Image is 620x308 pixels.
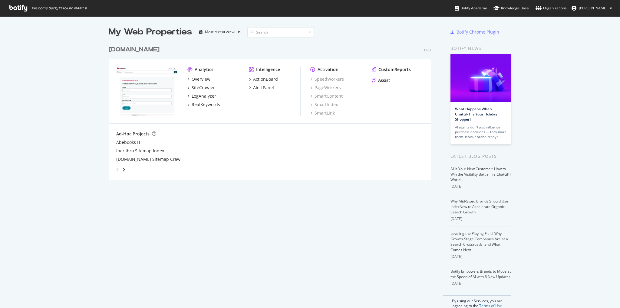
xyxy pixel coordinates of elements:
[247,27,314,37] input: Search
[205,30,235,34] div: Most recent crawl
[116,131,150,137] div: Ad-Hoc Projects
[109,26,192,38] div: My Web Properties
[116,139,141,145] a: Abebooks IT
[450,231,508,252] a: Leveling the Playing Field: Why Growth-Stage Companies Are at a Search Crossroads, and What Comes...
[249,76,278,82] a: ActionBoard
[116,66,178,115] img: abebooks.com
[579,5,607,11] span: Diana Kulikova
[32,6,87,11] span: Welcome back, [PERSON_NAME] !
[450,199,508,215] a: Why Mid-Sized Brands Should Use IndexNow to Accelerate Organic Search Growth
[192,85,215,91] div: SiteCrawler
[450,269,511,279] a: Botify Empowers Brands to Move at the Speed of AI with 6 New Updates
[192,102,220,108] div: RealKeywords
[372,66,411,73] a: CustomReports
[195,66,213,73] div: Analytics
[197,27,242,37] button: Most recent crawl
[493,5,529,11] div: Knowledge Base
[310,76,344,82] a: SpeedWorkers
[457,29,499,35] div: Botify Chrome Plugin
[187,76,210,82] a: Overview
[114,165,122,174] div: angle-left
[567,3,617,13] button: [PERSON_NAME]
[187,93,216,99] a: LogAnalyzer
[310,85,341,91] a: PageWorkers
[450,45,511,52] div: Botify news
[310,93,343,99] a: SmartContent
[536,5,567,11] div: Organizations
[116,156,182,162] a: [DOMAIN_NAME] Sitemap Crawl
[450,54,511,102] img: What Happens When ChatGPT Is Your Holiday Shopper?
[310,102,338,108] a: SmartIndex
[187,85,215,91] a: SiteCrawler
[450,184,511,189] div: [DATE]
[450,29,499,35] a: Botify Chrome Plugin
[253,85,274,91] div: AlertPanel
[424,47,431,53] div: Pro
[192,93,216,99] div: LogAnalyzer
[455,106,497,122] a: What Happens When ChatGPT Is Your Holiday Shopper?
[187,102,220,108] a: RealKeywords
[318,66,338,73] div: Activation
[249,85,274,91] a: AlertPanel
[450,166,511,182] a: AI Is Your New Customer: How to Win the Visibility Battle in a ChatGPT World
[109,45,160,54] div: [DOMAIN_NAME]
[372,77,390,83] a: Assist
[109,38,436,180] div: grid
[455,125,506,139] div: AI agents don’t just influence purchase decisions — they make them. Is your brand ready?
[450,216,511,222] div: [DATE]
[192,76,210,82] div: Overview
[310,110,335,116] a: SmartLink
[455,5,487,11] div: Botify Academy
[450,254,511,259] div: [DATE]
[378,66,411,73] div: CustomReports
[116,148,164,154] a: iberlibro Sitemap Index
[378,77,390,83] div: Assist
[256,66,280,73] div: Intelligence
[450,281,511,286] div: [DATE]
[253,76,278,82] div: ActionBoard
[450,153,511,160] div: Latest Blog Posts
[122,167,126,173] div: angle-right
[109,45,162,54] a: [DOMAIN_NAME]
